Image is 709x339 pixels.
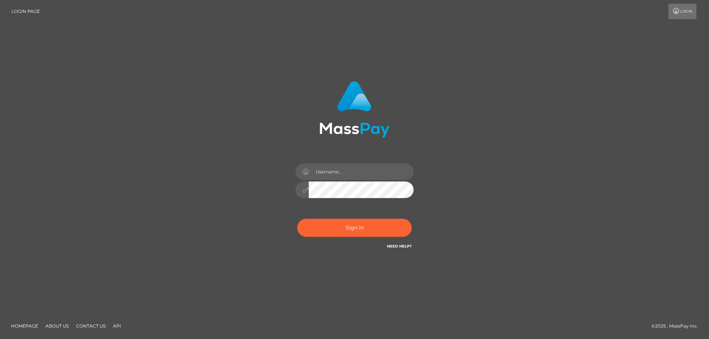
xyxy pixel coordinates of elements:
a: Login [668,4,696,19]
a: About Us [42,320,72,332]
a: Need Help? [387,244,412,249]
a: API [110,320,124,332]
a: Login Page [11,4,40,19]
input: Username... [309,163,414,180]
a: Contact Us [73,320,109,332]
div: © 2025 , MassPay Inc. [651,322,703,330]
img: MassPay Login [319,81,390,138]
a: Homepage [8,320,41,332]
button: Sign in [297,219,412,237]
